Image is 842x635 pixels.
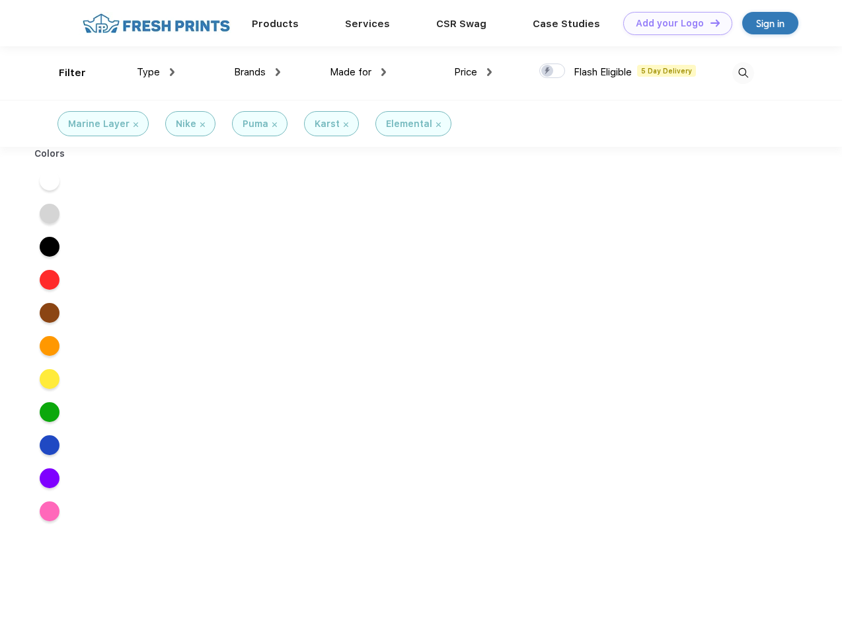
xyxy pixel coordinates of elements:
[59,65,86,81] div: Filter
[243,117,268,131] div: Puma
[330,66,371,78] span: Made for
[574,66,632,78] span: Flash Eligible
[742,12,798,34] a: Sign in
[68,117,130,131] div: Marine Layer
[79,12,234,35] img: fo%20logo%202.webp
[276,68,280,76] img: dropdown.png
[436,122,441,127] img: filter_cancel.svg
[454,66,477,78] span: Price
[200,122,205,127] img: filter_cancel.svg
[636,18,704,29] div: Add your Logo
[637,65,696,77] span: 5 Day Delivery
[756,16,785,31] div: Sign in
[170,68,174,76] img: dropdown.png
[315,117,340,131] div: Karst
[344,122,348,127] img: filter_cancel.svg
[134,122,138,127] img: filter_cancel.svg
[345,18,390,30] a: Services
[487,68,492,76] img: dropdown.png
[386,117,432,131] div: Elemental
[252,18,299,30] a: Products
[710,19,720,26] img: DT
[24,147,75,161] div: Colors
[381,68,386,76] img: dropdown.png
[732,62,754,84] img: desktop_search.svg
[234,66,266,78] span: Brands
[137,66,160,78] span: Type
[176,117,196,131] div: Nike
[436,18,486,30] a: CSR Swag
[272,122,277,127] img: filter_cancel.svg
